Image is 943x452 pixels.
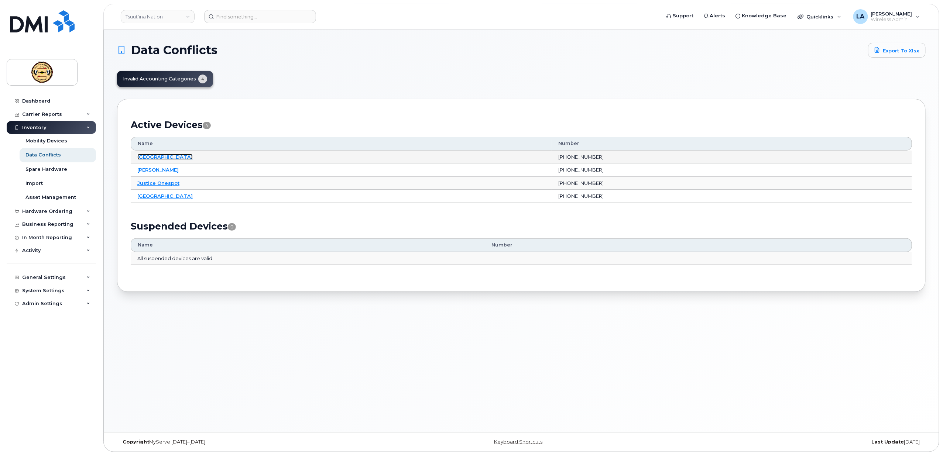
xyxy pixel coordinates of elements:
div: MyServe [DATE]–[DATE] [117,439,387,445]
h2: Active Devices [131,119,912,130]
span: 0 [228,223,236,231]
th: Name [131,238,485,252]
a: Export to Xlsx [868,43,926,58]
td: [PHONE_NUMBER] [552,190,912,203]
a: [PERSON_NAME] [137,167,179,173]
td: [PHONE_NUMBER] [552,177,912,190]
th: Number [552,137,912,150]
span: Data Conflicts [131,45,217,56]
a: Keyboard Shortcuts [494,439,543,445]
div: [DATE] [656,439,926,445]
a: Justice Onespot [137,180,179,186]
strong: Copyright [123,439,149,445]
td: [PHONE_NUMBER] [552,163,912,177]
h2: Suspended Devices [131,221,912,232]
th: Name [131,137,552,150]
td: [PHONE_NUMBER] [552,151,912,164]
a: [GEOGRAPHIC_DATA] [137,193,193,199]
th: Number [485,238,912,252]
a: [GEOGRAPHIC_DATA] [137,154,193,160]
strong: Last Update [872,439,904,445]
td: All suspended devices are valid [131,252,912,265]
span: 4 [203,122,211,129]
